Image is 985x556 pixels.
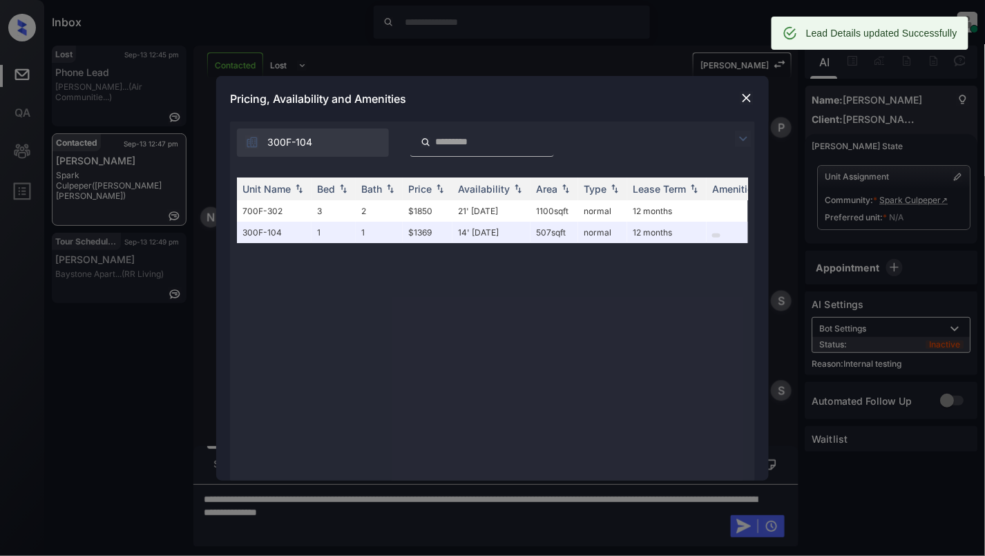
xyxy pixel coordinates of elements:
div: Unit Name [242,183,291,195]
div: Lease Term [633,183,686,195]
span: 300F-104 [267,135,312,150]
td: normal [578,200,627,222]
td: 12 months [627,222,707,243]
img: sorting [336,184,350,193]
div: Availability [458,183,510,195]
img: sorting [687,184,701,193]
img: sorting [292,184,306,193]
td: 3 [312,200,356,222]
img: sorting [383,184,397,193]
td: 2 [356,200,403,222]
td: 300F-104 [237,222,312,243]
td: 507 sqft [530,222,578,243]
img: close [740,91,754,105]
div: Bath [361,183,382,195]
td: $1369 [403,222,452,243]
td: normal [578,222,627,243]
img: sorting [559,184,573,193]
div: Lead Details updated Successfully [806,21,957,46]
td: 1 [356,222,403,243]
td: 1 [312,222,356,243]
div: Area [536,183,557,195]
td: $1850 [403,200,452,222]
td: 1100 sqft [530,200,578,222]
img: icon-zuma [735,131,752,147]
div: Price [408,183,432,195]
img: icon-zuma [245,135,259,149]
img: icon-zuma [421,136,431,148]
div: Bed [317,183,335,195]
div: Type [584,183,606,195]
div: Amenities [712,183,758,195]
img: sorting [608,184,622,193]
div: Pricing, Availability and Amenities [216,76,769,122]
td: 21' [DATE] [452,200,530,222]
td: 12 months [627,200,707,222]
td: 14' [DATE] [452,222,530,243]
td: 700F-302 [237,200,312,222]
img: sorting [511,184,525,193]
img: sorting [433,184,447,193]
